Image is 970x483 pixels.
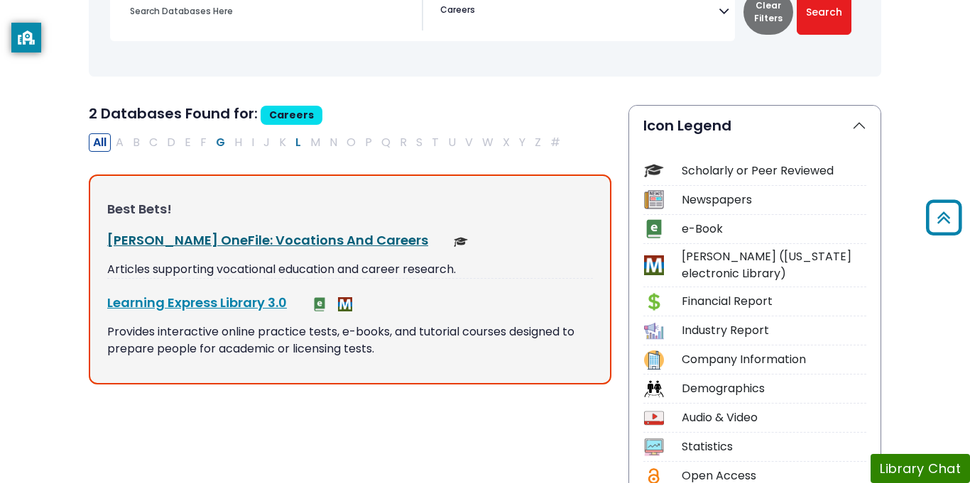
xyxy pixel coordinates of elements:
[107,201,593,217] h3: Best Bets!
[440,4,475,16] span: Careers
[89,133,111,152] button: All
[644,292,663,311] img: Icon Financial Report
[682,438,866,455] div: Statistics
[644,321,663,340] img: Icon Industry Report
[682,162,866,179] div: Scholarly or Peer Reviewed
[682,380,866,397] div: Demographics
[644,350,663,370] img: Icon Company Information
[89,104,258,123] span: 2 Databases Found for:
[89,133,566,150] div: Alpha-list to filter by first letter of database name
[644,161,663,180] img: Icon Scholarly or Peer Reviewed
[629,106,881,145] button: Icon Legend
[644,219,663,238] img: Icon e-Book
[871,454,970,483] button: Library Chat
[644,379,663,399] img: Icon Demographics
[644,255,663,274] img: Icon MeL (Michigan electronic Library)
[682,351,866,368] div: Company Information
[454,235,468,249] img: Scholarly or Peer Reviewed
[682,293,866,310] div: Financial Report
[107,231,428,249] a: [PERSON_NAME] OneFile: Vocations And Careers
[107,323,593,357] p: Provides interactive online practice tests, e-books, and tutorial courses designed to prepare peo...
[338,297,352,311] img: MeL (Michigan electronic Library)
[921,206,966,229] a: Back to Top
[435,4,475,16] li: Careers
[682,248,866,282] div: [PERSON_NAME] ([US_STATE] electronic Library)
[107,294,287,311] a: Learning Express Library 3.0
[682,221,866,238] div: e-Book
[107,261,593,278] p: Articles supporting vocational education and career research.
[212,133,229,152] button: Filter Results G
[121,1,422,21] input: Search database by title or keyword
[312,297,327,311] img: e-Book
[644,409,663,428] img: Icon Audio & Video
[11,23,41,52] button: privacy banner
[261,106,322,125] span: Careers
[644,190,663,209] img: Icon Newspapers
[682,191,866,209] div: Newspapers
[478,6,484,18] textarea: Search
[644,438,663,457] img: Icon Statistics
[682,409,866,426] div: Audio & Video
[682,322,866,339] div: Industry Report
[291,133,305,152] button: Filter Results L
